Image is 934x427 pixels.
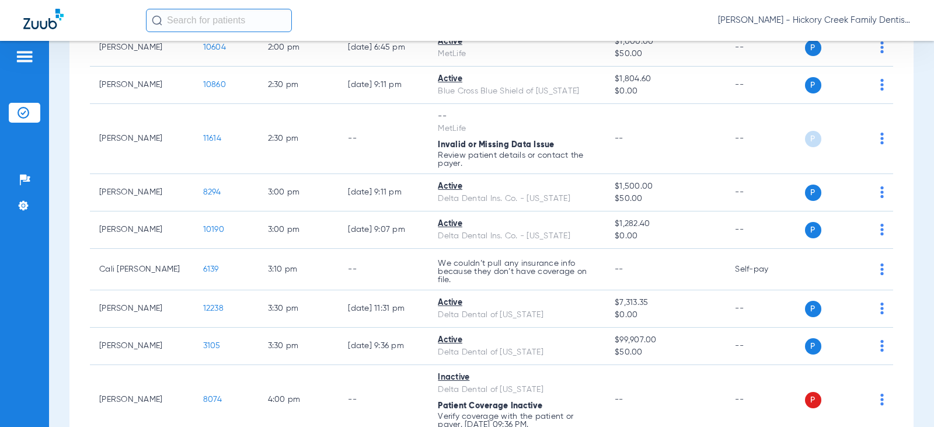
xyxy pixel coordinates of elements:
[726,290,804,328] td: --
[615,395,623,404] span: --
[90,249,194,290] td: Cali [PERSON_NAME]
[259,104,339,174] td: 2:30 PM
[615,85,716,98] span: $0.00
[438,334,596,346] div: Active
[805,338,821,355] span: P
[203,342,221,350] span: 3105
[259,328,339,365] td: 3:30 PM
[203,188,221,196] span: 8294
[438,259,596,284] p: We couldn’t pull any insurance info because they don’t have coverage on file.
[805,222,821,238] span: P
[259,211,339,249] td: 3:00 PM
[203,43,226,51] span: 10604
[438,218,596,230] div: Active
[339,249,428,290] td: --
[90,29,194,67] td: [PERSON_NAME]
[880,224,884,235] img: group-dot-blue.svg
[726,249,804,290] td: Self-pay
[339,290,428,328] td: [DATE] 11:31 PM
[615,193,716,205] span: $50.00
[203,265,219,273] span: 6139
[438,180,596,193] div: Active
[90,290,194,328] td: [PERSON_NAME]
[203,225,224,234] span: 10190
[726,67,804,104] td: --
[880,303,884,314] img: group-dot-blue.svg
[259,249,339,290] td: 3:10 PM
[438,230,596,242] div: Delta Dental Ins. Co. - [US_STATE]
[438,48,596,60] div: MetLife
[339,67,428,104] td: [DATE] 9:11 PM
[339,211,428,249] td: [DATE] 9:07 PM
[880,79,884,91] img: group-dot-blue.svg
[203,81,226,89] span: 10860
[880,263,884,275] img: group-dot-blue.svg
[339,104,428,174] td: --
[438,110,596,123] div: --
[615,48,716,60] span: $50.00
[615,230,716,242] span: $0.00
[438,402,542,410] span: Patient Coverage Inactive
[259,29,339,67] td: 2:00 PM
[726,104,804,174] td: --
[339,29,428,67] td: [DATE] 6:45 PM
[615,134,623,143] span: --
[203,395,222,404] span: 8074
[152,15,162,26] img: Search Icon
[805,77,821,93] span: P
[718,15,911,26] span: [PERSON_NAME] - Hickory Creek Family Dentistry
[438,346,596,359] div: Delta Dental of [US_STATE]
[203,304,224,313] span: 12238
[615,218,716,230] span: $1,282.40
[438,123,596,135] div: MetLife
[23,9,64,29] img: Zuub Logo
[438,384,596,396] div: Delta Dental of [US_STATE]
[805,392,821,408] span: P
[615,297,716,309] span: $7,313.35
[880,394,884,405] img: group-dot-blue.svg
[90,104,194,174] td: [PERSON_NAME]
[438,297,596,309] div: Active
[438,193,596,205] div: Delta Dental Ins. Co. - [US_STATE]
[90,211,194,249] td: [PERSON_NAME]
[438,36,596,48] div: Active
[880,186,884,198] img: group-dot-blue.svg
[615,309,716,321] span: $0.00
[438,309,596,321] div: Delta Dental of [US_STATE]
[90,67,194,104] td: [PERSON_NAME]
[339,328,428,365] td: [DATE] 9:36 PM
[805,301,821,317] span: P
[90,328,194,365] td: [PERSON_NAME]
[146,9,292,32] input: Search for patients
[726,328,804,365] td: --
[90,174,194,211] td: [PERSON_NAME]
[438,85,596,98] div: Blue Cross Blue Shield of [US_STATE]
[615,334,716,346] span: $99,907.00
[615,73,716,85] span: $1,804.60
[259,174,339,211] td: 3:00 PM
[615,346,716,359] span: $50.00
[438,372,596,384] div: Inactive
[438,73,596,85] div: Active
[615,265,623,273] span: --
[726,174,804,211] td: --
[805,185,821,201] span: P
[438,141,554,149] span: Invalid or Missing Data Issue
[259,67,339,104] td: 2:30 PM
[880,133,884,144] img: group-dot-blue.svg
[726,29,804,67] td: --
[805,131,821,147] span: P
[880,41,884,53] img: group-dot-blue.svg
[15,50,34,64] img: hamburger-icon
[259,290,339,328] td: 3:30 PM
[726,211,804,249] td: --
[615,180,716,193] span: $1,500.00
[438,151,596,168] p: Review patient details or contact the payer.
[880,340,884,352] img: group-dot-blue.svg
[805,40,821,56] span: P
[615,36,716,48] span: $1,000.00
[203,134,221,143] span: 11614
[339,174,428,211] td: [DATE] 9:11 PM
